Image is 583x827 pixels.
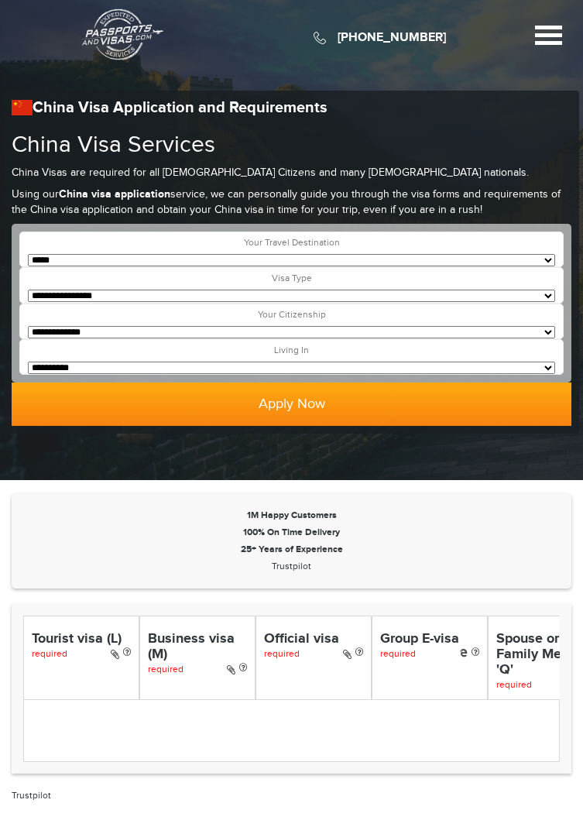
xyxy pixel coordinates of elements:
[12,132,571,158] h2: China Visa Services
[32,632,131,647] h4: Tourist visa (L)
[264,632,363,647] h4: Official visa
[496,679,532,690] span: required
[460,649,468,657] i: e-Visa
[380,632,479,647] h4: Group E-visa
[380,648,416,659] span: required
[12,98,571,117] h1: China Visa Application and Requirements
[111,649,119,660] i: Paper Visa
[82,9,163,63] a: Passports & [DOMAIN_NAME]
[274,344,309,357] label: Living In
[148,664,183,674] span: required
[272,272,312,285] label: Visa Type
[258,308,326,321] label: Your Citizenship
[343,649,352,660] i: Paper Visa
[59,187,170,201] strong: China visa application
[12,187,571,218] p: Using our service, we can personally guide you through the visa forms and requirements of the Chi...
[241,544,343,555] strong: 25+ Years of Experience
[243,527,340,538] strong: 100% On Time Delivery
[12,166,571,181] p: China Visas are required for all [DEMOGRAPHIC_DATA] Citizens and many [DEMOGRAPHIC_DATA] nationals.
[338,30,446,45] a: [PHONE_NUMBER]
[264,648,300,659] span: required
[12,790,51,801] a: Trustpilot
[227,664,235,675] i: Paper Visa
[272,561,311,571] a: Trustpilot
[244,236,340,249] label: Your Travel Destination
[12,383,571,426] button: Apply Now
[247,510,337,521] strong: 1M Happy Customers
[148,632,247,663] h4: Business visa (M)
[32,648,67,659] span: required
